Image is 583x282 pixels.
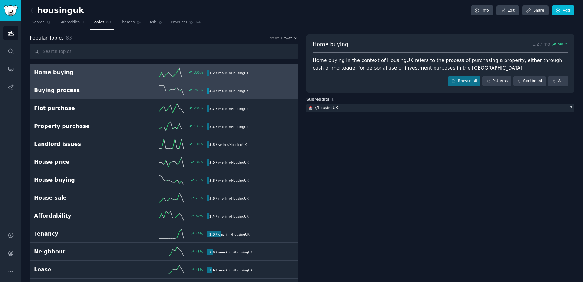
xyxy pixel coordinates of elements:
a: Buying process267%3.3 / moin r/HousingUK [30,81,298,99]
div: in [207,159,251,166]
a: Info [471,5,493,16]
span: r/ HousingUK [230,232,249,236]
a: Themes [118,18,143,30]
h2: Tenancy [34,230,121,238]
b: 2.1 / mo [209,125,224,129]
a: House buying71%3.6 / moin r/HousingUK [30,171,298,189]
span: Products [171,20,187,25]
span: r/ HousingUK [229,197,248,200]
b: 5.4 / week [209,268,228,272]
h2: Lease [34,266,121,273]
div: 48 % [196,249,203,254]
h2: House sale [34,194,121,202]
div: 100 % [194,142,203,146]
span: r/ HousingUK [227,143,247,146]
span: 83 [66,35,72,41]
b: 3.6 / mo [209,179,224,182]
span: 1 [82,20,84,25]
h2: House price [34,158,121,166]
h2: Landlord issues [34,140,121,148]
a: Neighbour48%5.6 / weekin r/HousingUK [30,243,298,261]
b: 3.6 / mo [209,197,224,200]
span: r/ HousingUK [229,125,248,129]
a: Edit [496,5,519,16]
div: 60 % [196,214,203,218]
span: Home buying [313,41,348,48]
span: r/ HousingUK [233,250,252,254]
span: r/ HousingUK [229,107,248,111]
b: 1.2 / mo [209,71,224,75]
h2: Neighbour [34,248,121,256]
div: r/ HousingUK [315,105,338,111]
span: Topics [93,20,104,25]
span: Subreddits [60,20,80,25]
span: Growth [281,36,292,40]
span: 300 % [557,42,568,47]
p: 1.2 / mo [532,41,568,48]
a: Home buying300%1.2 / moin r/HousingUK [30,64,298,81]
span: Themes [120,20,135,25]
div: in [207,105,251,112]
h2: Buying process [34,87,121,94]
a: Flat purchase200%2.7 / moin r/HousingUK [30,99,298,117]
h2: House buying [34,176,121,184]
span: 64 [196,20,201,25]
div: 200 % [194,106,203,110]
div: in [207,123,251,130]
a: Add [552,5,574,16]
a: Tenancy49%2.0 / dayin r/HousingUK [30,225,298,243]
h2: housinguk [30,6,84,15]
div: 133 % [194,124,203,128]
b: 3.6 / yr [209,143,222,146]
img: GummySearch logo [4,5,18,16]
div: 49 % [196,232,203,236]
a: Products64 [169,18,203,30]
a: Landlord issues100%3.6 / yrin r/HousingUK [30,135,298,153]
a: Property purchase133%2.1 / moin r/HousingUK [30,117,298,135]
a: House price86%3.9 / moin r/HousingUK [30,153,298,171]
span: r/ HousingUK [229,71,248,75]
div: in [207,70,251,76]
img: HousingUK [309,106,313,110]
span: Search [32,20,45,25]
a: Affordability60%2.4 / moin r/HousingUK [30,207,298,225]
div: 48 % [196,267,203,272]
div: in [207,177,251,184]
div: in [207,231,252,237]
a: Subreddits1 [57,18,86,30]
div: in [207,249,254,255]
h2: Home buying [34,69,121,76]
div: in [207,88,251,94]
h2: Property purchase [34,122,121,130]
a: House sale71%3.6 / moin r/HousingUK [30,189,298,207]
b: 2.4 / mo [209,215,224,218]
div: 300 % [194,70,203,74]
span: 1 [332,97,334,101]
h2: Affordability [34,212,121,220]
div: Sort by [268,36,279,40]
div: in [207,141,249,148]
span: Subreddits [306,97,329,102]
div: 7 [570,105,574,111]
span: Ask [149,20,156,25]
span: Popular Topics [30,34,64,42]
a: Sentiment [513,76,546,86]
b: 2.7 / mo [209,107,224,111]
a: Ask [548,76,568,86]
div: in [207,195,251,201]
input: Search topics [30,44,298,59]
a: Lease48%5.4 / weekin r/HousingUK [30,261,298,279]
b: 3.3 / mo [209,89,224,93]
span: r/ HousingUK [229,89,248,93]
button: Growth [281,36,298,40]
a: Search [30,18,53,30]
div: in [207,213,251,219]
a: Browse all [448,76,481,86]
h2: Flat purchase [34,105,121,112]
span: r/ HousingUK [229,215,248,218]
b: 3.9 / mo [209,161,224,164]
div: 71 % [196,196,203,200]
span: 83 [106,20,111,25]
a: Share [522,5,548,16]
span: r/ HousingUK [229,179,248,182]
